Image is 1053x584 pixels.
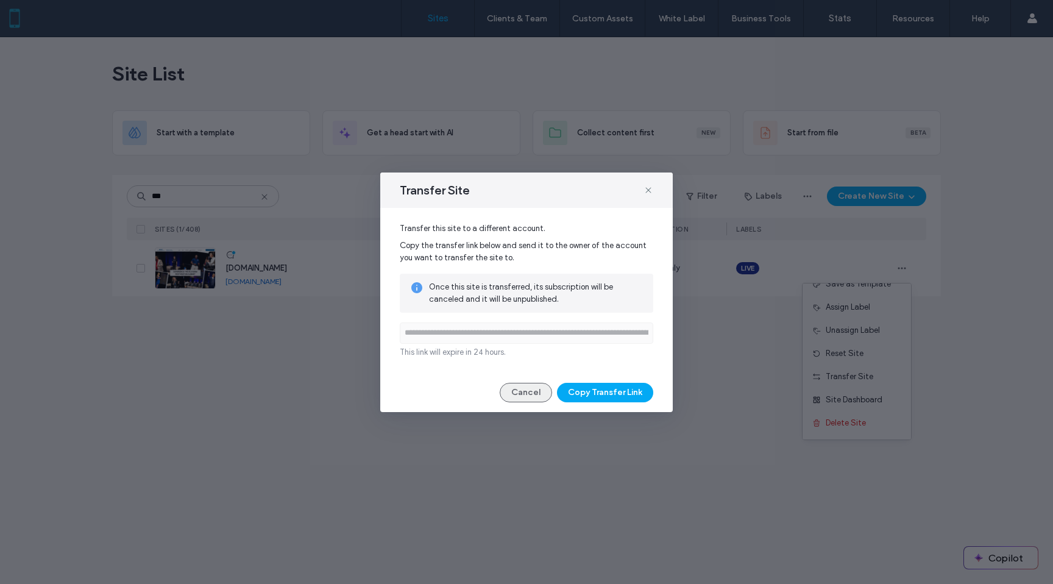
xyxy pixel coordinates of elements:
[429,281,643,305] span: Once this site is transferred, its subscription will be canceled and it will be unpublished.
[28,9,53,20] span: Help
[557,383,653,402] button: Copy Transfer Link
[500,383,552,402] button: Cancel
[400,223,653,235] span: Transfer this site to a different account.
[400,182,470,198] span: Transfer Site
[400,241,647,262] span: Copy the transfer link below and send it to the owner of the account you want to transfer the sit...
[400,347,506,357] span: This link will expire in 24 hours.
